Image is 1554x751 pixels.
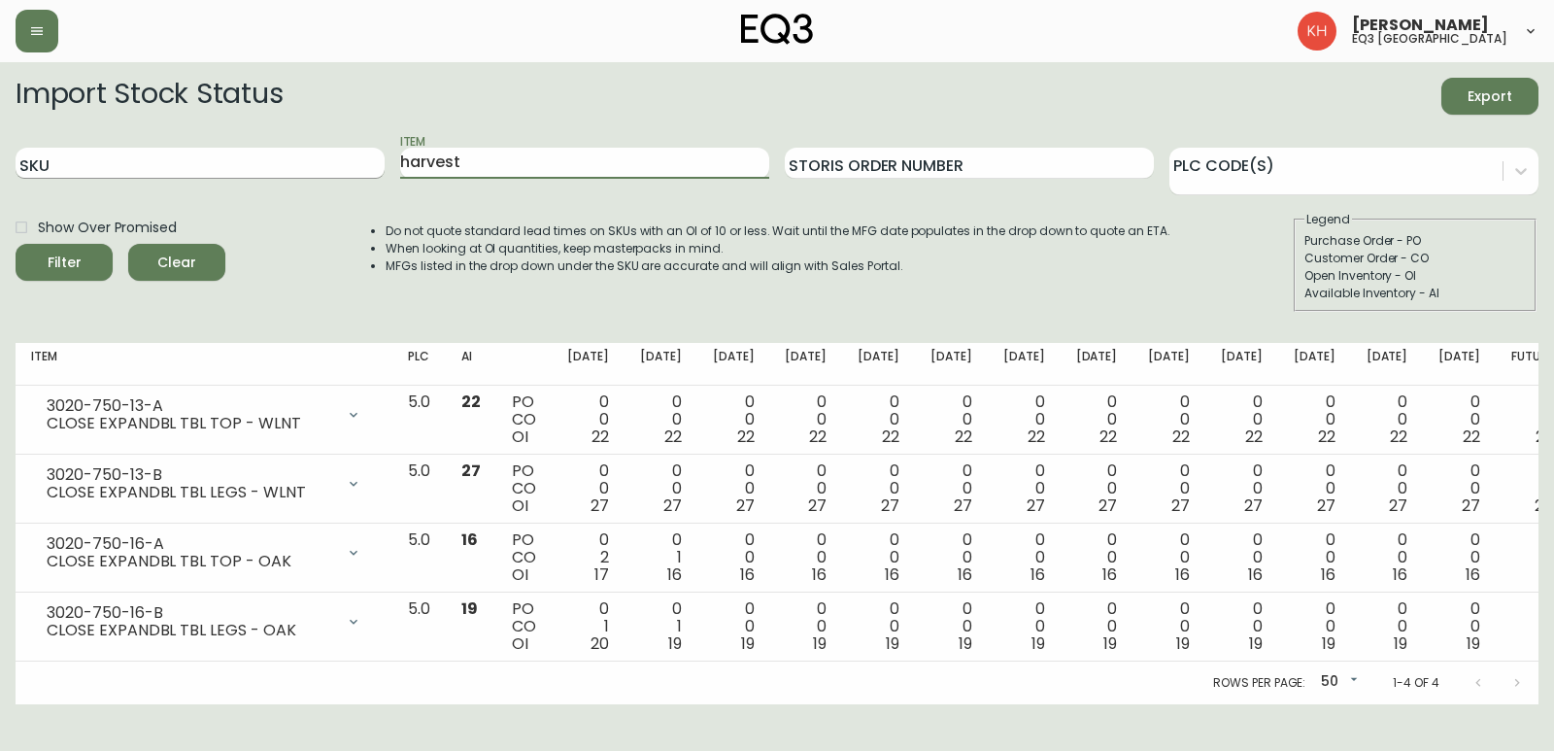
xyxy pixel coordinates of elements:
span: 19 [1031,632,1045,655]
span: 27 [1244,495,1263,517]
span: 16 [1393,563,1407,586]
span: 19 [741,632,755,655]
span: 27 [1389,495,1407,517]
span: 22 [882,426,899,448]
div: 0 0 [713,393,755,446]
th: [DATE] [697,343,770,386]
th: [DATE] [552,343,625,386]
div: 0 0 [785,393,827,446]
p: 1-4 of 4 [1393,674,1439,692]
span: 27 [1027,495,1045,517]
li: MFGs listed in the drop down under the SKU are accurate and will align with Sales Portal. [386,257,1170,275]
div: 0 0 [713,462,755,515]
h5: eq3 [GEOGRAPHIC_DATA] [1352,33,1507,45]
span: 27 [1462,495,1480,517]
span: 19 [1322,632,1335,655]
div: 0 0 [1438,393,1480,446]
div: Customer Order - CO [1304,250,1526,267]
td: 5.0 [392,593,446,662]
div: 0 0 [1294,600,1335,653]
img: logo [741,14,813,45]
div: CLOSE EXPANDBL TBL LEGS - WLNT [47,484,334,501]
th: [DATE] [842,343,915,386]
div: 0 0 [567,462,609,515]
div: 0 0 [930,531,972,584]
div: 0 0 [1003,393,1045,446]
th: [DATE] [1278,343,1351,386]
th: Item [16,343,392,386]
span: 17 [594,563,609,586]
span: 19 [1249,632,1263,655]
div: 0 1 [640,600,682,653]
div: 3020-750-13-ACLOSE EXPANDBL TBL TOP - WLNT [31,393,377,436]
span: 22 [1172,426,1190,448]
td: 5.0 [392,524,446,593]
span: 19 [1394,632,1407,655]
span: 27 [591,495,609,517]
span: 16 [1175,563,1190,586]
span: 27 [461,460,481,482]
td: 5.0 [392,386,446,455]
div: 0 0 [1511,531,1553,584]
h2: Import Stock Status [16,78,283,115]
div: 0 0 [1367,600,1408,653]
button: Filter [16,244,113,281]
p: Rows per page: [1213,674,1305,692]
span: 16 [958,563,972,586]
span: 27 [1171,495,1190,517]
div: PO CO [512,600,536,653]
div: 0 0 [1511,462,1553,515]
span: Export [1457,85,1523,109]
div: 0 0 [1076,393,1118,446]
span: 16 [885,563,899,586]
span: OI [512,563,528,586]
legend: Legend [1304,211,1352,228]
div: PO CO [512,393,536,446]
th: [DATE] [625,343,697,386]
span: 16 [1248,563,1263,586]
button: Export [1441,78,1538,115]
div: 0 0 [1003,462,1045,515]
span: 22 [1463,426,1480,448]
div: 0 0 [1367,462,1408,515]
span: 22 [1536,426,1553,448]
div: CLOSE EXPANDBL TBL TOP - OAK [47,553,334,570]
div: 0 0 [858,531,899,584]
span: OI [512,632,528,655]
div: Filter [48,251,82,275]
div: 0 0 [1511,393,1553,446]
td: 5.0 [392,455,446,524]
span: OI [512,426,528,448]
div: 0 0 [930,462,972,515]
div: 0 0 [1076,600,1118,653]
span: 22 [955,426,972,448]
div: 0 0 [1148,600,1190,653]
div: 3020-750-16-BCLOSE EXPANDBL TBL LEGS - OAK [31,600,377,643]
span: 19 [1467,632,1480,655]
div: 0 0 [640,393,682,446]
th: [DATE] [1423,343,1496,386]
div: 0 1 [567,600,609,653]
span: 19 [668,632,682,655]
div: 3020-750-16-A [47,535,334,553]
div: 0 0 [1003,531,1045,584]
div: 0 0 [1367,393,1408,446]
span: 16 [461,529,478,551]
div: 0 0 [785,462,827,515]
span: 16 [667,563,682,586]
div: 0 0 [1367,531,1408,584]
span: 16 [740,563,755,586]
div: 0 0 [1438,600,1480,653]
div: 0 0 [930,393,972,446]
th: [DATE] [769,343,842,386]
span: 19 [1176,632,1190,655]
div: 0 0 [858,393,899,446]
div: 0 0 [1148,462,1190,515]
span: 16 [1466,563,1480,586]
div: CLOSE EXPANDBL TBL LEGS - OAK [47,622,334,639]
th: [DATE] [915,343,988,386]
div: 0 0 [1438,462,1480,515]
th: [DATE] [1351,343,1424,386]
span: 22 [1099,426,1117,448]
div: 0 0 [1221,462,1263,515]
